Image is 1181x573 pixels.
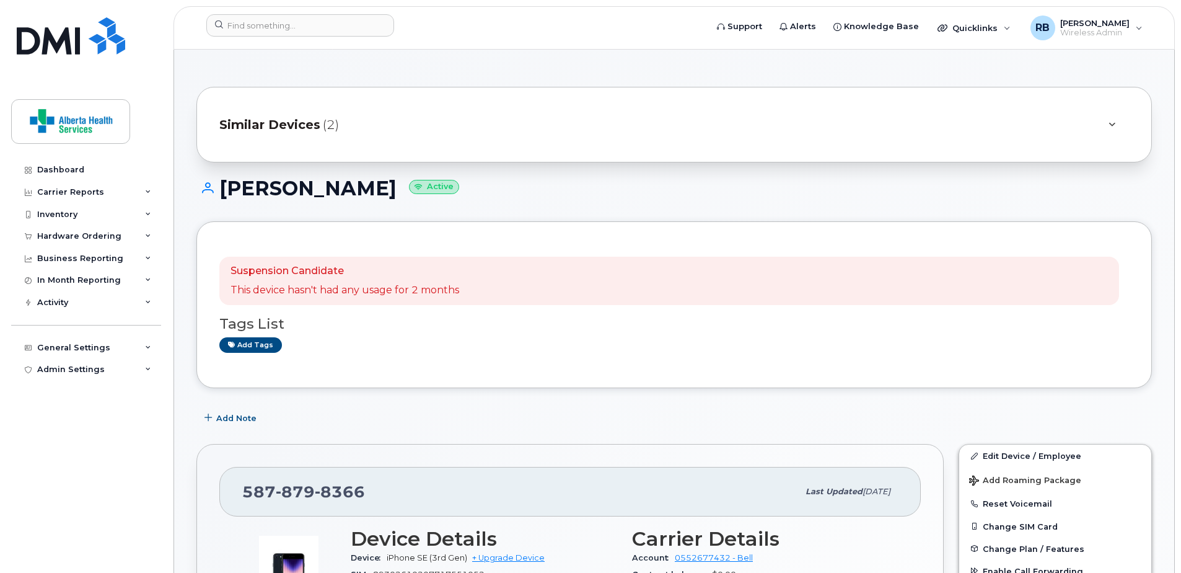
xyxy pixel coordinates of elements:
span: 8366 [315,482,365,501]
span: [DATE] [863,487,890,496]
h3: Device Details [351,528,617,550]
small: Active [409,180,459,194]
h1: [PERSON_NAME] [196,177,1152,199]
button: Change SIM Card [959,515,1151,538]
span: (2) [323,116,339,134]
span: Device [351,553,387,562]
span: Account [632,553,675,562]
h3: Carrier Details [632,528,898,550]
button: Add Roaming Package [959,467,1151,492]
span: Change Plan / Features [983,544,1084,553]
a: + Upgrade Device [472,553,545,562]
span: 879 [276,482,315,501]
span: Add Roaming Package [969,476,1081,487]
a: 0552677432 - Bell [675,553,753,562]
span: iPhone SE (3rd Gen) [387,553,467,562]
span: Last updated [806,487,863,496]
h3: Tags List [219,316,1129,332]
span: Similar Devices [219,116,320,134]
span: Add Note [216,412,257,424]
a: Edit Device / Employee [959,445,1151,467]
span: 587 [242,482,365,501]
a: Add tags [219,337,282,353]
p: This device hasn't had any usage for 2 months [230,283,459,298]
button: Add Note [196,407,267,429]
p: Suspension Candidate [230,264,459,278]
button: Reset Voicemail [959,492,1151,515]
button: Change Plan / Features [959,538,1151,560]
